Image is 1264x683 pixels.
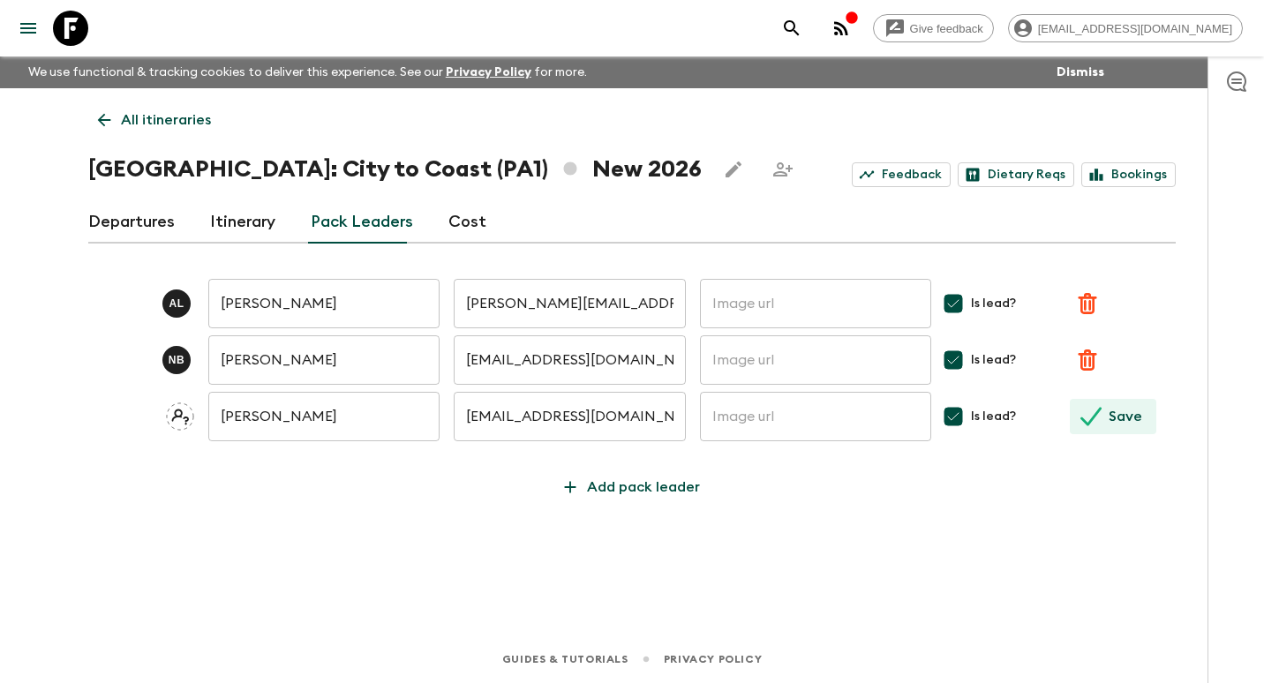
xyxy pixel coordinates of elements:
span: Share this itinerary [765,152,801,187]
a: Privacy Policy [664,649,762,669]
input: Image url [700,392,931,441]
span: Is lead? [971,351,1016,369]
p: N B [169,353,185,367]
h1: [GEOGRAPHIC_DATA]: City to Coast (PA1) New 2026 [88,152,702,187]
span: Is lead? [971,408,1016,425]
button: Save [1070,399,1156,434]
p: Add pack leader [587,477,700,498]
a: All itineraries [88,102,221,138]
button: search adventures [774,11,809,46]
input: Image url [700,335,931,385]
span: [EMAIL_ADDRESS][DOMAIN_NAME] [1028,22,1242,35]
button: menu [11,11,46,46]
input: Pack leader's email address [454,392,685,441]
span: Give feedback [900,22,993,35]
p: Save [1109,406,1142,427]
p: We use functional & tracking cookies to deliver this experience. See our for more. [21,56,594,88]
a: Dietary Reqs [958,162,1074,187]
button: Add pack leader [550,469,714,505]
span: Is lead? [971,295,1016,312]
a: Pack Leaders [311,201,413,244]
a: Itinerary [210,201,275,244]
p: A L [169,296,184,311]
input: Pack leader's full name [208,279,440,328]
p: All itineraries [121,109,211,131]
a: Give feedback [873,14,994,42]
button: Dismiss [1052,60,1109,85]
a: Cost [448,201,486,244]
button: Edit this itinerary [716,152,751,187]
a: Bookings [1081,162,1176,187]
input: Pack leader's email address [454,279,685,328]
a: Guides & Tutorials [502,649,628,669]
a: Privacy Policy [446,66,531,79]
a: Departures [88,201,175,244]
input: Image url [700,279,931,328]
div: [EMAIL_ADDRESS][DOMAIN_NAME] [1008,14,1243,42]
a: Feedback [852,162,951,187]
input: Pack leader's full name [208,335,440,385]
input: Pack leader's email address [454,335,685,385]
input: Pack leader's full name [208,392,440,441]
